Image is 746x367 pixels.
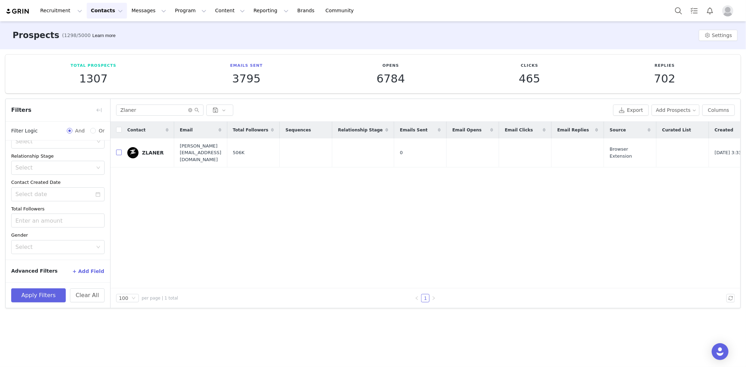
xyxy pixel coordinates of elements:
[36,3,86,19] button: Recruitment
[557,127,589,133] span: Email Replies
[127,147,169,158] a: ZLANER
[95,192,100,197] i: icon: calendar
[15,164,93,171] div: Select
[188,108,192,112] i: icon: close-circle
[171,3,211,19] button: Program
[127,127,145,133] span: Contact
[452,127,482,133] span: Email Opens
[11,187,105,201] input: Select date
[652,105,700,116] button: Add Prospects
[6,8,30,15] img: grin logo
[62,32,93,39] span: (1298/5000)
[613,105,649,116] button: Export
[400,149,403,156] span: 0
[116,105,204,116] input: Search...
[180,143,221,163] span: [PERSON_NAME][EMAIL_ADDRESS][DOMAIN_NAME]
[87,3,127,19] button: Contacts
[610,146,651,159] span: Browser Extension
[702,105,735,116] button: Columns
[505,127,533,133] span: Email Clicks
[211,3,249,19] button: Content
[249,3,293,19] button: Reporting
[429,294,438,302] li: Next Page
[11,232,105,239] div: Gender
[377,63,405,69] p: Opens
[722,5,733,16] img: placeholder-profile.jpg
[91,32,117,39] div: Tooltip anchor
[610,127,626,133] span: Source
[11,179,105,186] div: Contact Created Date
[702,3,718,19] button: Notifications
[127,3,170,19] button: Messages
[71,72,116,85] p: 1307
[96,245,100,250] i: icon: down
[12,214,104,227] input: Enter an amount
[119,294,128,302] div: 100
[194,108,199,113] i: icon: search
[293,3,321,19] a: Brands
[96,127,105,135] span: Or
[72,127,87,135] span: And
[400,127,427,133] span: Emails Sent
[413,294,421,302] li: Previous Page
[671,3,686,19] button: Search
[519,63,540,69] p: Clicks
[180,127,193,133] span: Email
[127,147,138,158] img: 7cd83692-faac-4212-aebc-752c8b3f0026.jpg
[11,206,105,213] div: Total Followers
[421,294,429,302] li: 1
[712,343,729,360] div: Open Intercom Messenger
[421,294,429,302] a: 1
[11,153,105,160] div: Relationship Stage
[142,150,164,156] div: ZLANER
[662,127,691,133] span: Curated List
[142,295,178,301] span: per page | 1 total
[415,296,419,300] i: icon: left
[654,72,675,85] p: 702
[687,3,702,19] a: Tasks
[132,296,136,301] i: icon: down
[654,63,675,69] p: Replies
[321,3,361,19] a: Community
[11,267,58,275] span: Advanced Filters
[377,72,405,85] p: 6784
[11,288,66,302] button: Apply Filters
[233,149,244,156] span: 506K
[72,266,105,277] button: + Add Field
[70,288,105,302] button: Clear All
[11,106,31,114] span: Filters
[15,244,93,251] div: Select
[285,127,311,133] span: Sequences
[13,29,59,42] h3: Prospects
[230,72,263,85] p: 3795
[11,127,38,135] span: Filter Logic
[338,127,383,133] span: Relationship Stage
[71,63,116,69] p: Total Prospects
[230,63,263,69] p: Emails Sent
[715,127,733,133] span: Created
[519,72,540,85] p: 465
[96,166,100,171] i: icon: down
[97,139,101,144] i: icon: down
[15,138,94,145] div: Select
[432,296,436,300] i: icon: right
[718,5,740,16] button: Profile
[699,30,738,41] button: Settings
[233,127,269,133] span: Total Followers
